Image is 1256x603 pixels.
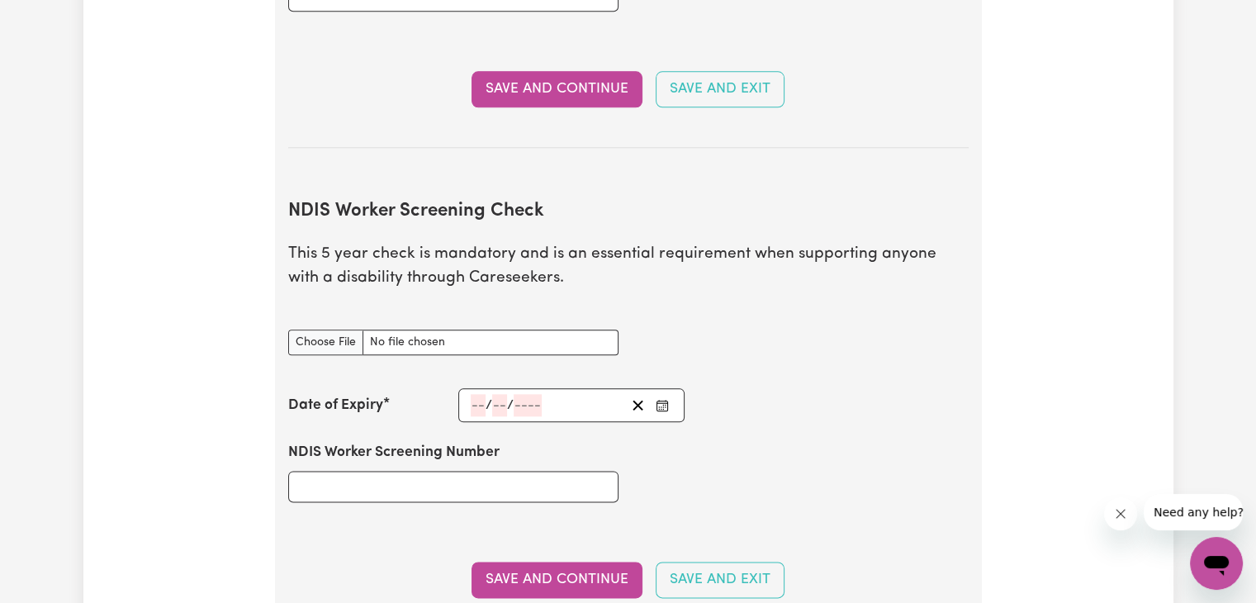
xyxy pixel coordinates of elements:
span: Need any help? [10,12,100,25]
p: This 5 year check is mandatory and is an essential requirement when supporting anyone with a disa... [288,243,969,291]
span: / [486,398,492,413]
span: / [507,398,514,413]
label: Date of Expiry [288,395,383,416]
button: Save and Continue [472,562,642,598]
input: -- [492,394,507,416]
h2: NDIS Worker Screening Check [288,201,969,223]
button: Save and Exit [656,562,784,598]
button: Clear date [625,394,651,416]
iframe: Button to launch messaging window [1190,537,1243,590]
button: Save and Exit [656,71,784,107]
button: Save and Continue [472,71,642,107]
iframe: Message from company [1144,494,1243,530]
input: -- [471,394,486,416]
input: ---- [514,394,542,416]
label: NDIS Worker Screening Number [288,442,500,463]
iframe: Close message [1104,497,1137,530]
button: Enter the Date of Expiry of your NDIS Worker Screening Check [651,394,674,416]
